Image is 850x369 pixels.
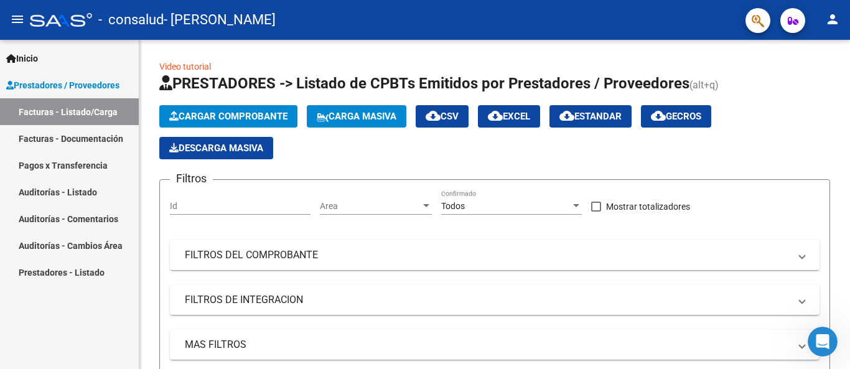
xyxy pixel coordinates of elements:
h3: Filtros [170,170,213,187]
button: Descarga Masiva [159,137,273,159]
button: CSV [416,105,469,128]
span: CSV [426,111,459,122]
span: (alt+q) [689,79,719,91]
button: Carga Masiva [307,105,406,128]
span: Carga Masiva [317,111,396,122]
span: Area [320,201,421,212]
span: PRESTADORES -> Listado de CPBTs Emitidos por Prestadores / Proveedores [159,75,689,92]
mat-icon: cloud_download [488,108,503,123]
span: Inicio [6,52,38,65]
mat-icon: person [825,12,840,27]
app-download-masive: Descarga masiva de comprobantes (adjuntos) [159,137,273,159]
mat-panel-title: MAS FILTROS [185,338,790,352]
span: - [PERSON_NAME] [164,6,276,34]
button: Gecros [641,105,711,128]
mat-icon: cloud_download [651,108,666,123]
span: Cargar Comprobante [169,111,287,122]
span: Mostrar totalizadores [606,199,690,214]
mat-panel-title: FILTROS DE INTEGRACION [185,293,790,307]
a: Video tutorial [159,62,211,72]
button: Estandar [549,105,632,128]
span: Estandar [559,111,622,122]
mat-expansion-panel-header: FILTROS DEL COMPROBANTE [170,240,820,270]
mat-panel-title: FILTROS DEL COMPROBANTE [185,248,790,262]
mat-icon: cloud_download [426,108,441,123]
span: Prestadores / Proveedores [6,78,119,92]
button: Cargar Comprobante [159,105,297,128]
mat-icon: menu [10,12,25,27]
span: - consalud [98,6,164,34]
button: EXCEL [478,105,540,128]
mat-expansion-panel-header: MAS FILTROS [170,330,820,360]
span: Descarga Masiva [169,142,263,154]
mat-expansion-panel-header: FILTROS DE INTEGRACION [170,285,820,315]
mat-icon: cloud_download [559,108,574,123]
iframe: Intercom live chat [808,327,838,357]
span: Todos [441,201,465,211]
span: EXCEL [488,111,530,122]
span: Gecros [651,111,701,122]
